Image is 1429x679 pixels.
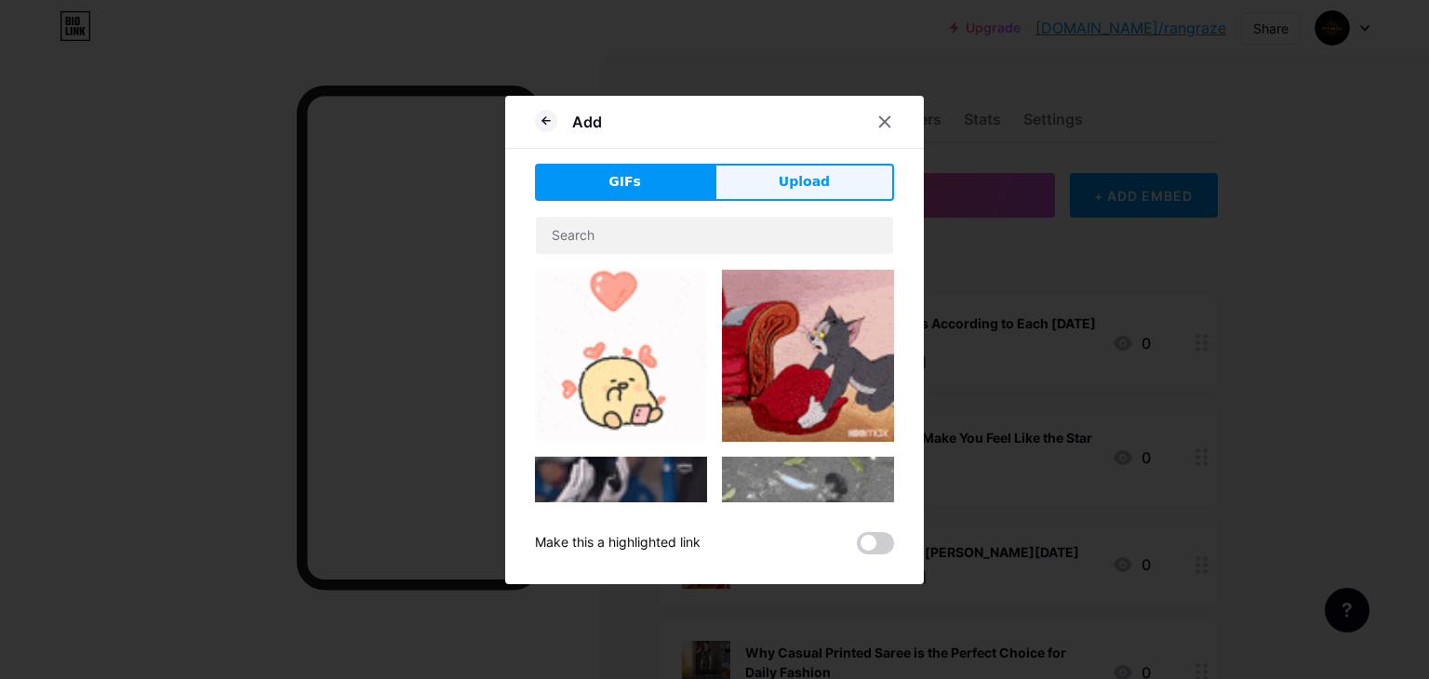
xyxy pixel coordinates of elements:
div: Add [572,111,602,133]
button: Upload [714,164,894,201]
input: Search [536,217,893,254]
div: Make this a highlighted link [535,532,701,554]
img: Gihpy [722,270,894,442]
img: Gihpy [535,270,707,442]
span: GIFs [608,172,641,192]
img: Gihpy [722,457,894,570]
span: Upload [779,172,830,192]
button: GIFs [535,164,714,201]
img: Gihpy [535,457,707,624]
